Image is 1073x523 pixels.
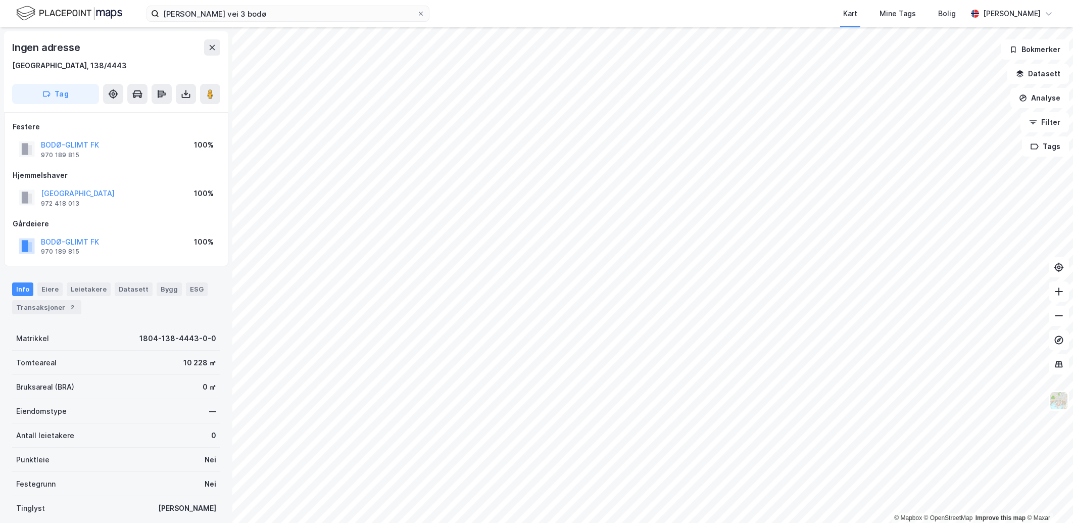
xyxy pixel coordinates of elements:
[158,502,216,514] div: [PERSON_NAME]
[194,139,214,151] div: 100%
[880,8,916,20] div: Mine Tags
[983,8,1041,20] div: [PERSON_NAME]
[209,405,216,417] div: —
[12,84,99,104] button: Tag
[1049,391,1068,410] img: Z
[12,39,82,56] div: Ingen adresse
[205,478,216,490] div: Nei
[13,121,220,133] div: Festere
[1022,474,1073,523] iframe: Chat Widget
[16,381,74,393] div: Bruksareal (BRA)
[41,200,79,208] div: 972 418 013
[1010,88,1069,108] button: Analyse
[12,282,33,296] div: Info
[211,430,216,442] div: 0
[1022,474,1073,523] div: Kontrollprogram for chat
[203,381,216,393] div: 0 ㎡
[1022,136,1069,157] button: Tags
[12,60,127,72] div: [GEOGRAPHIC_DATA], 138/4443
[12,300,81,314] div: Transaksjoner
[1007,64,1069,84] button: Datasett
[41,151,79,159] div: 970 189 815
[13,169,220,181] div: Hjemmelshaver
[924,514,973,521] a: OpenStreetMap
[16,478,56,490] div: Festegrunn
[16,357,57,369] div: Tomteareal
[41,248,79,256] div: 970 189 815
[16,502,45,514] div: Tinglyst
[843,8,857,20] div: Kart
[1001,39,1069,60] button: Bokmerker
[186,282,208,296] div: ESG
[16,430,74,442] div: Antall leietakere
[67,302,77,312] div: 2
[115,282,153,296] div: Datasett
[938,8,956,20] div: Bolig
[139,332,216,345] div: 1804-138-4443-0-0
[16,405,67,417] div: Eiendomstype
[157,282,182,296] div: Bygg
[67,282,111,296] div: Leietakere
[976,514,1026,521] a: Improve this map
[16,454,50,466] div: Punktleie
[894,514,922,521] a: Mapbox
[1020,112,1069,132] button: Filter
[194,236,214,248] div: 100%
[159,6,417,21] input: Søk på adresse, matrikkel, gårdeiere, leietakere eller personer
[16,332,49,345] div: Matrikkel
[183,357,216,369] div: 10 228 ㎡
[205,454,216,466] div: Nei
[16,5,122,22] img: logo.f888ab2527a4732fd821a326f86c7f29.svg
[194,187,214,200] div: 100%
[37,282,63,296] div: Eiere
[13,218,220,230] div: Gårdeiere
